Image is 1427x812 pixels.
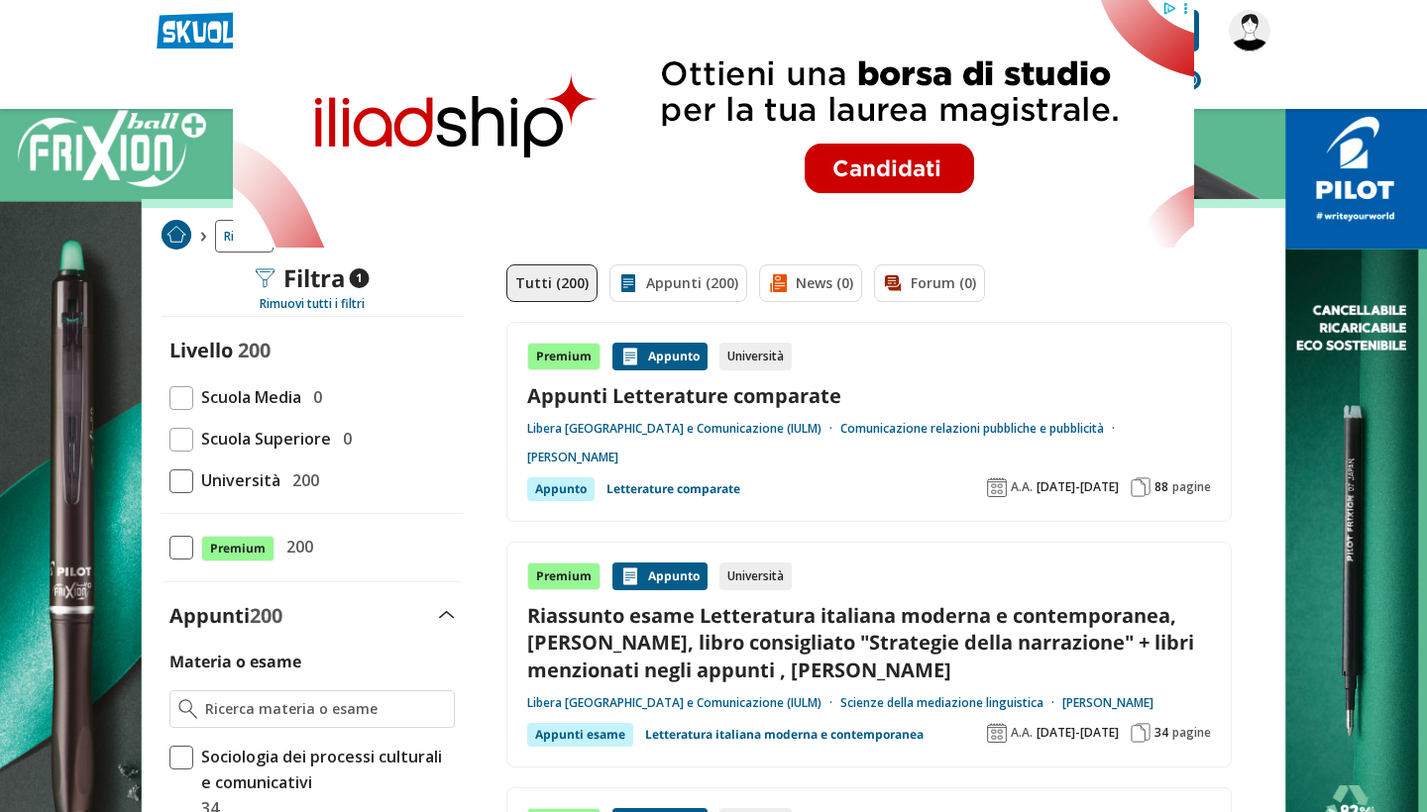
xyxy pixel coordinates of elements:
[645,723,924,747] a: Letteratura italiana moderna e contemporanea
[284,467,319,493] span: 200
[606,477,740,501] a: Letterature comparate
[527,695,840,711] a: Libera [GEOGRAPHIC_DATA] e Comunicazione (IULM)
[193,467,280,493] span: Università
[162,296,463,312] div: Rimuovi tutti i filtri
[840,421,1123,437] a: Comunicazione relazioni pubbliche e pubblicità
[193,384,301,410] span: Scuola Media
[205,699,446,719] input: Ricerca materia o esame
[1011,725,1033,741] span: A.A.
[527,343,601,370] div: Premium
[350,268,370,288] span: 1
[719,343,792,370] div: Università
[719,562,792,590] div: Università
[1172,479,1211,495] span: pagine
[527,723,633,747] div: Appunti esame
[278,534,313,559] span: 200
[527,450,618,465] a: [PERSON_NAME]
[987,723,1007,743] img: Anno accademico
[1172,725,1211,741] span: pagine
[609,264,747,302] a: Appunti (200)
[169,602,282,629] label: Appunti
[1131,723,1151,743] img: Pagine
[169,337,233,363] label: Livello
[527,602,1211,683] a: Riassunto esame Letteratura italiana moderna e contemporanea, [PERSON_NAME], libro consigliato "S...
[612,562,708,590] div: Appunto
[527,562,601,590] div: Premium
[256,264,370,292] div: Filtra
[527,477,595,501] div: Appunto
[439,611,455,619] img: Apri e chiudi sezione
[1037,479,1119,495] span: [DATE]-[DATE]
[1154,725,1168,741] span: 34
[201,536,274,561] span: Premium
[840,695,1062,711] a: Scienze della mediazione linguistica
[527,382,1211,409] a: Appunti Letterature comparate
[506,264,598,302] a: Tutti (200)
[620,347,640,366] img: Appunti contenuto
[305,384,322,410] span: 0
[1154,479,1168,495] span: 88
[618,273,638,293] img: Appunti filtro contenuto
[256,268,275,288] img: Filtra filtri mobile
[178,699,197,719] img: Ricerca materia o esame
[250,602,282,629] span: 200
[1131,477,1151,497] img: Pagine
[162,220,191,253] a: Home
[193,426,331,452] span: Scuola Superiore
[335,426,352,452] span: 0
[1229,10,1270,51] img: Den_Dark
[612,343,708,370] div: Appunto
[620,566,640,586] img: Appunti contenuto
[987,477,1007,497] img: Anno accademico
[193,744,455,795] span: Sociologia dei processi culturali e comunicativi
[1037,725,1119,741] span: [DATE]-[DATE]
[1011,479,1033,495] span: A.A.
[162,220,191,250] img: Home
[238,337,271,363] span: 200
[1062,695,1153,711] a: [PERSON_NAME]
[527,421,840,437] a: Libera [GEOGRAPHIC_DATA] e Comunicazione (IULM)
[169,651,301,672] label: Materia o esame
[215,220,274,253] a: Ricerca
